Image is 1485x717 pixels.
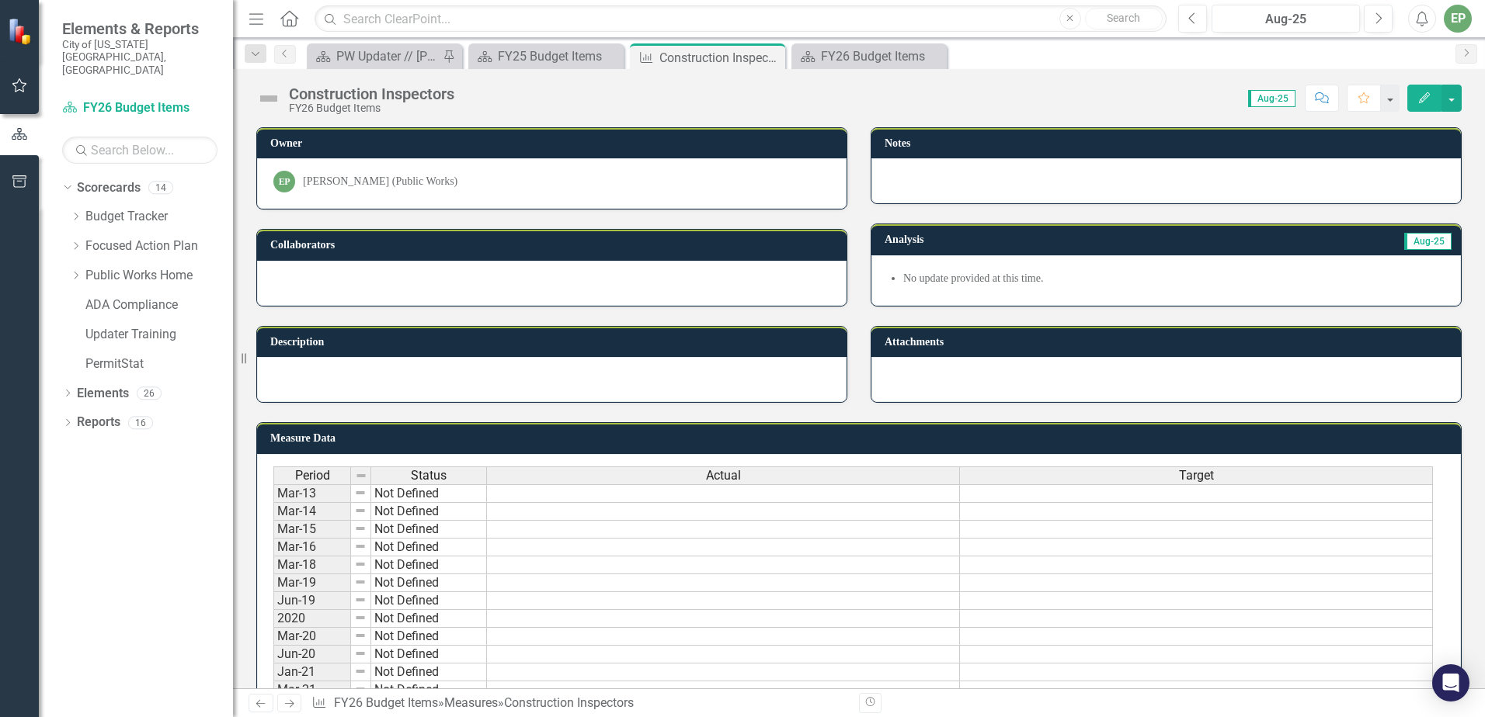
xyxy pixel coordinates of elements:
[1085,8,1163,29] button: Search
[311,694,847,712] div: » »
[371,503,487,521] td: Not Defined
[885,234,1138,245] h3: Analysis
[354,594,367,606] img: 8DAGhfEEPCf229AAAAAElFTkSuQmCC
[85,237,233,255] a: Focused Action Plan
[85,355,233,373] a: PermitStat
[85,296,233,314] a: ADA Compliance
[62,38,217,76] small: City of [US_STATE][GEOGRAPHIC_DATA], [GEOGRAPHIC_DATA]
[256,86,281,111] img: Not Defined
[821,47,943,66] div: FY26 Budget Items
[371,574,487,592] td: Not Defined
[706,469,741,483] span: Actual
[270,432,1453,444] h3: Measure Data
[62,19,217,38] span: Elements & Reports
[371,646,487,663] td: Not Defined
[273,610,351,628] td: 2020
[1217,10,1355,29] div: Aug-25
[371,539,487,556] td: Not Defined
[411,469,447,483] span: Status
[85,208,233,226] a: Budget Tracker
[371,556,487,574] td: Not Defined
[1444,5,1472,33] button: EP
[354,576,367,588] img: 8DAGhfEEPCf229AAAAAElFTkSuQmCC
[315,5,1167,33] input: Search ClearPoint...
[334,695,438,710] a: FY26 Budget Items
[354,504,367,517] img: 8DAGhfEEPCf229AAAAAElFTkSuQmCC
[85,326,233,344] a: Updater Training
[77,385,129,403] a: Elements
[336,47,439,66] div: PW Updater // [PERSON_NAME]
[273,521,351,539] td: Mar-15
[273,484,351,503] td: Mar-13
[273,592,351,610] td: Jun-19
[1212,5,1360,33] button: Aug-25
[354,611,367,624] img: 8DAGhfEEPCf229AAAAAElFTkSuQmCC
[371,592,487,610] td: Not Defined
[273,628,351,646] td: Mar-20
[354,558,367,570] img: 8DAGhfEEPCf229AAAAAElFTkSuQmCC
[8,18,35,45] img: ClearPoint Strategy
[355,469,367,482] img: 8DAGhfEEPCf229AAAAAElFTkSuQmCC
[885,137,1453,149] h3: Notes
[273,539,351,556] td: Mar-16
[273,574,351,592] td: Mar-19
[903,271,1445,286] li: No update provided at this time.
[1432,664,1469,701] div: Open Intercom Messenger
[371,663,487,681] td: Not Defined
[885,336,1453,348] h3: Attachments
[137,386,162,400] div: 26
[1404,233,1452,250] span: Aug-25
[85,267,233,285] a: Public Works Home
[354,665,367,677] img: 8DAGhfEEPCf229AAAAAElFTkSuQmCC
[270,239,839,251] h3: Collaborators
[371,628,487,646] td: Not Defined
[128,416,153,429] div: 16
[795,47,943,66] a: FY26 Budget Items
[371,681,487,699] td: Not Defined
[371,484,487,503] td: Not Defined
[354,487,367,499] img: 8DAGhfEEPCf229AAAAAElFTkSuQmCC
[354,647,367,660] img: 8DAGhfEEPCf229AAAAAElFTkSuQmCC
[295,469,330,483] span: Period
[273,646,351,663] td: Jun-20
[472,47,620,66] a: FY25 Budget Items
[62,99,217,117] a: FY26 Budget Items
[311,47,439,66] a: PW Updater // [PERSON_NAME]
[371,521,487,539] td: Not Defined
[273,503,351,521] td: Mar-14
[148,181,173,194] div: 14
[303,174,457,189] div: [PERSON_NAME] (Public Works)
[444,695,498,710] a: Measures
[62,137,217,164] input: Search Below...
[354,629,367,642] img: 8DAGhfEEPCf229AAAAAElFTkSuQmCC
[1179,469,1214,483] span: Target
[1107,12,1140,24] span: Search
[1248,90,1295,107] span: Aug-25
[270,137,839,149] h3: Owner
[289,85,454,102] div: Construction Inspectors
[273,171,295,192] div: EP
[659,48,781,68] div: Construction Inspectors
[498,47,620,66] div: FY25 Budget Items
[354,683,367,695] img: 8DAGhfEEPCf229AAAAAElFTkSuQmCC
[354,522,367,535] img: 8DAGhfEEPCf229AAAAAElFTkSuQmCC
[270,336,839,348] h3: Description
[504,695,634,710] div: Construction Inspectors
[371,610,487,628] td: Not Defined
[354,540,367,552] img: 8DAGhfEEPCf229AAAAAElFTkSuQmCC
[77,414,120,431] a: Reports
[273,681,351,699] td: Mar-21
[273,556,351,574] td: Mar-18
[289,102,454,114] div: FY26 Budget Items
[77,179,141,197] a: Scorecards
[273,663,351,681] td: Jan-21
